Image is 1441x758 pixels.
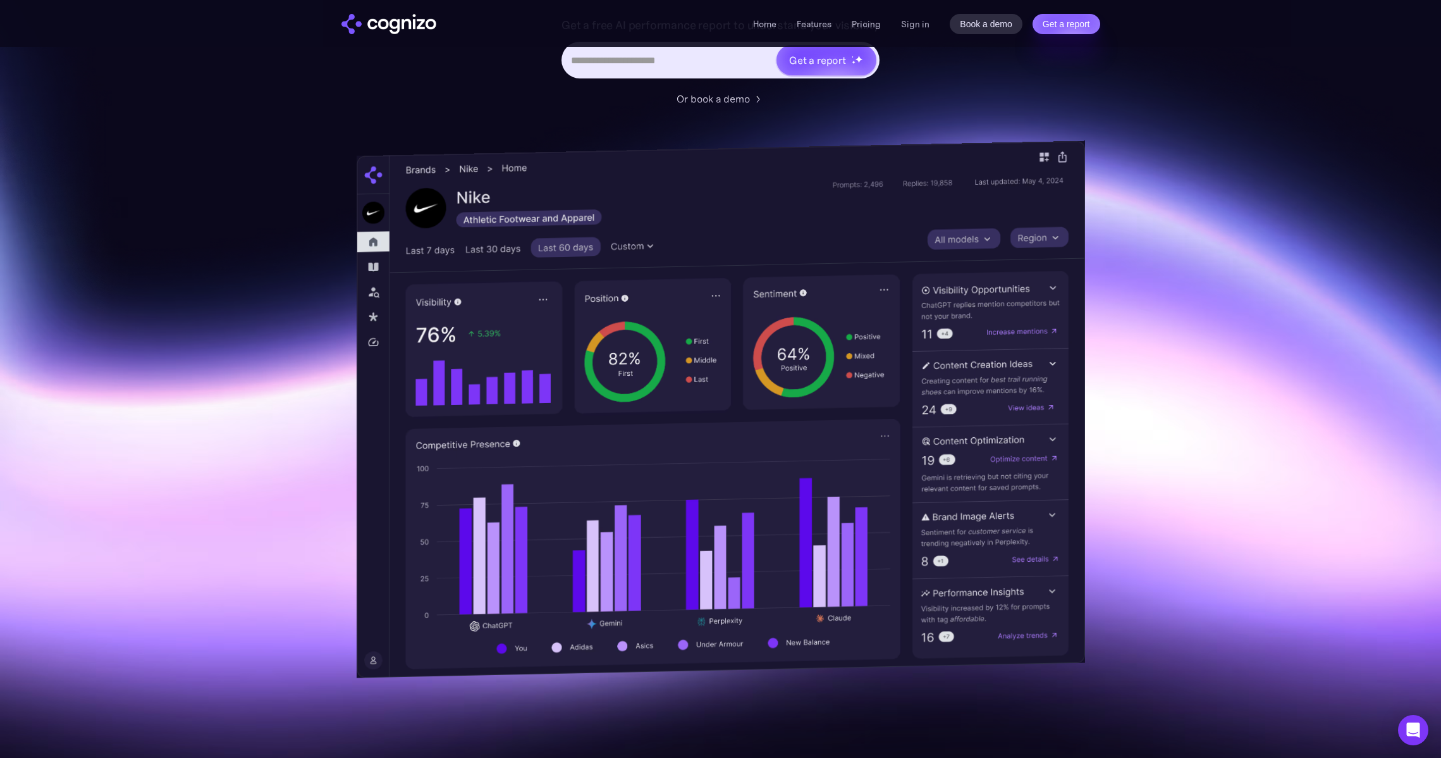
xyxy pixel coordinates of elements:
img: star [852,60,856,65]
div: Or book a demo [677,91,750,106]
a: Sign in [901,16,929,32]
img: star [855,55,863,63]
a: Pricing [852,18,881,30]
a: Or book a demo [677,91,765,106]
img: cognizo logo [341,14,436,34]
img: Cognizo AI visibility optimization dashboard [357,140,1085,678]
a: Get a report [1033,14,1100,34]
a: Features [797,18,831,30]
form: Hero URL Input Form [561,15,880,85]
img: star [852,56,854,58]
a: Get a reportstarstarstar [775,44,878,77]
a: Book a demo [950,14,1022,34]
a: home [341,14,436,34]
a: Home [753,18,776,30]
div: Open Intercom Messenger [1398,715,1428,745]
div: Get a report [789,53,846,68]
